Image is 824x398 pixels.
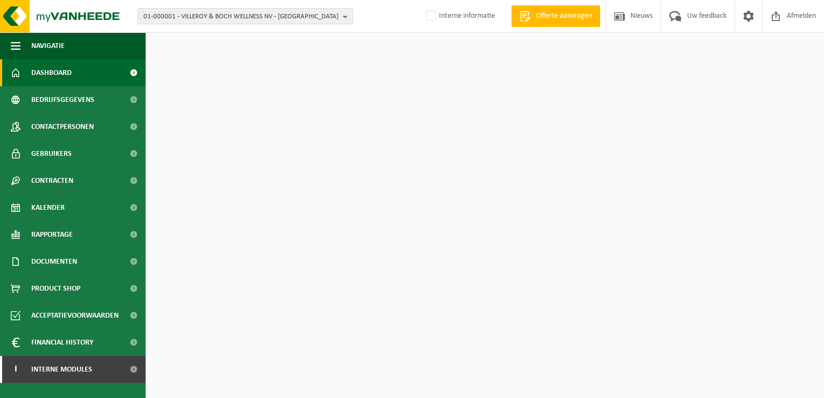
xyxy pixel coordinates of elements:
[138,8,353,24] button: 01-000001 - VILLEROY & BOCH WELLNESS NV - [GEOGRAPHIC_DATA]
[511,5,600,27] a: Offerte aanvragen
[31,32,65,59] span: Navigatie
[31,59,72,86] span: Dashboard
[31,113,94,140] span: Contactpersonen
[31,86,94,113] span: Bedrijfsgegevens
[31,221,73,248] span: Rapportage
[31,167,73,194] span: Contracten
[11,356,20,383] span: I
[31,329,93,356] span: Financial History
[533,11,595,22] span: Offerte aanvragen
[31,302,119,329] span: Acceptatievoorwaarden
[31,275,80,302] span: Product Shop
[31,140,72,167] span: Gebruikers
[424,8,495,24] label: Interne informatie
[31,248,77,275] span: Documenten
[143,9,339,25] span: 01-000001 - VILLEROY & BOCH WELLNESS NV - [GEOGRAPHIC_DATA]
[31,356,92,383] span: Interne modules
[31,194,65,221] span: Kalender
